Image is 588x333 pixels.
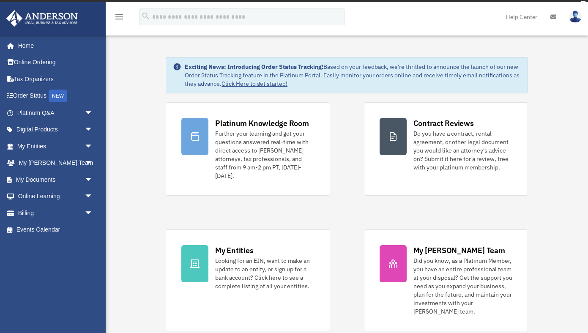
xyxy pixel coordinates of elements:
[6,37,101,54] a: Home
[6,121,106,138] a: Digital Productsarrow_drop_down
[413,129,512,172] div: Do you have a contract, rental agreement, or other legal document you would like an attorney's ad...
[49,90,67,102] div: NEW
[4,10,80,27] img: Anderson Advisors Platinum Portal
[114,15,124,22] a: menu
[6,171,106,188] a: My Documentsarrow_drop_down
[85,155,101,172] span: arrow_drop_down
[413,245,505,256] div: My [PERSON_NAME] Team
[85,121,101,139] span: arrow_drop_down
[85,171,101,188] span: arrow_drop_down
[185,63,323,71] strong: Exciting News: Introducing Order Status Tracking!
[85,104,101,122] span: arrow_drop_down
[6,71,106,87] a: Tax Organizers
[6,188,106,205] a: Online Learningarrow_drop_down
[166,102,330,196] a: Platinum Knowledge Room Further your learning and get your questions answered real-time with dire...
[85,138,101,155] span: arrow_drop_down
[6,138,106,155] a: My Entitiesarrow_drop_down
[215,118,309,128] div: Platinum Knowledge Room
[6,155,106,172] a: My [PERSON_NAME] Teamarrow_drop_down
[166,229,330,331] a: My Entities Looking for an EIN, want to make an update to an entity, or sign up for a bank accoun...
[215,129,314,180] div: Further your learning and get your questions answered real-time with direct access to [PERSON_NAM...
[6,87,106,105] a: Order StatusNEW
[413,118,474,128] div: Contract Reviews
[185,63,521,88] div: Based on your feedback, we're thrilled to announce the launch of our new Order Status Tracking fe...
[222,80,287,87] a: Click Here to get started!
[569,11,582,23] img: User Pic
[6,221,106,238] a: Events Calendar
[141,11,150,21] i: search
[215,245,253,256] div: My Entities
[364,102,528,196] a: Contract Reviews Do you have a contract, rental agreement, or other legal document you would like...
[413,257,512,316] div: Did you know, as a Platinum Member, you have an entire professional team at your disposal? Get th...
[114,12,124,22] i: menu
[215,257,314,290] div: Looking for an EIN, want to make an update to an entity, or sign up for a bank account? Click her...
[580,1,586,6] div: close
[6,205,106,221] a: Billingarrow_drop_down
[6,104,106,121] a: Platinum Q&Aarrow_drop_down
[85,188,101,205] span: arrow_drop_down
[85,205,101,222] span: arrow_drop_down
[6,54,106,71] a: Online Ordering
[364,229,528,331] a: My [PERSON_NAME] Team Did you know, as a Platinum Member, you have an entire professional team at...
